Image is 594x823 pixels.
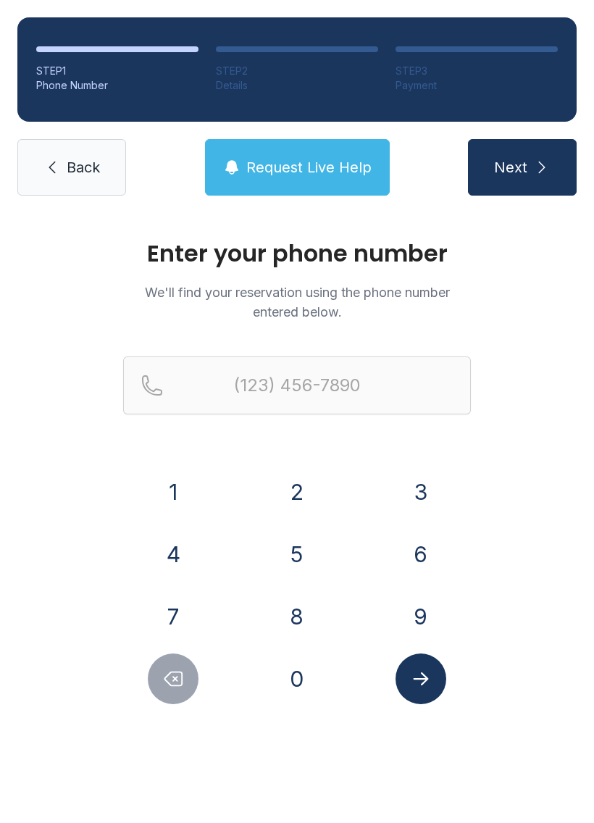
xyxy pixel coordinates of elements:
[216,78,378,93] div: Details
[272,591,322,642] button: 8
[396,529,446,580] button: 6
[123,283,471,322] p: We'll find your reservation using the phone number entered below.
[123,356,471,414] input: Reservation phone number
[494,157,527,177] span: Next
[36,78,198,93] div: Phone Number
[396,591,446,642] button: 9
[396,78,558,93] div: Payment
[67,157,100,177] span: Back
[148,467,198,517] button: 1
[123,242,471,265] h1: Enter your phone number
[396,64,558,78] div: STEP 3
[148,529,198,580] button: 4
[36,64,198,78] div: STEP 1
[272,529,322,580] button: 5
[396,653,446,704] button: Submit lookup form
[396,467,446,517] button: 3
[272,467,322,517] button: 2
[246,157,372,177] span: Request Live Help
[148,653,198,704] button: Delete number
[148,591,198,642] button: 7
[216,64,378,78] div: STEP 2
[272,653,322,704] button: 0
